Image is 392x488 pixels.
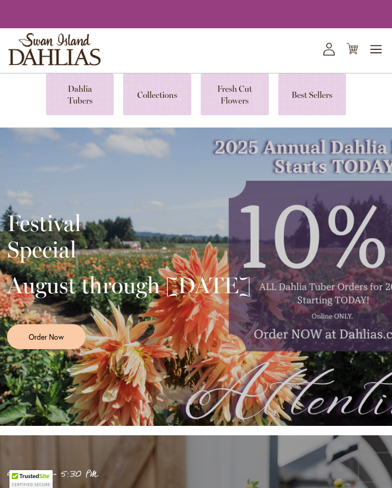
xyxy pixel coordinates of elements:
a: Order Now [7,324,86,349]
h2: Festival Special [7,210,251,263]
h2: August through [DATE] [7,272,251,298]
div: TrustedSite Certified [9,470,53,488]
a: store logo [8,33,101,65]
p: 9:00 AM - 5:30 PM [7,467,266,482]
span: Order Now [29,331,64,342]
